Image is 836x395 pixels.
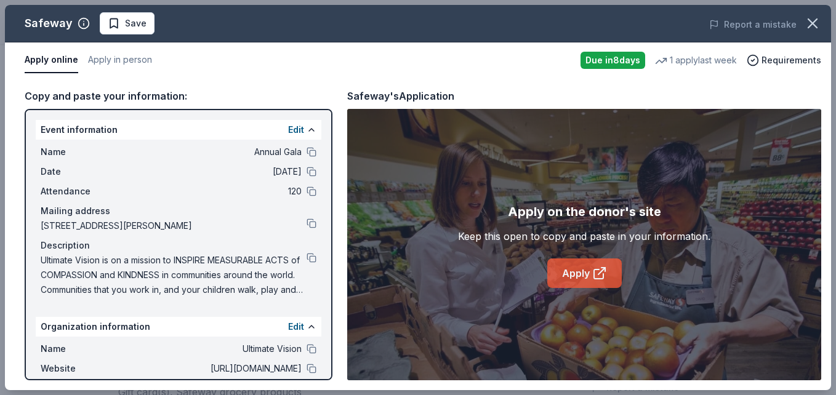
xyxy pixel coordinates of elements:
div: Keep this open to copy and paste in your information. [458,229,710,244]
span: Ultimate Vision [123,341,302,356]
span: Website [41,361,123,376]
span: Name [41,341,123,356]
div: Due in 8 days [581,52,645,69]
span: Date [41,164,123,179]
a: Apply [547,258,622,288]
div: Safeway's Application [347,88,454,104]
span: [DATE] [123,164,302,179]
div: Safeway [25,14,73,33]
button: Requirements [747,53,821,68]
button: Save [100,12,155,34]
div: Organization information [36,317,321,337]
div: Apply on the donor's site [508,202,661,221]
button: Report a mistake [709,17,797,32]
button: Apply in person [88,47,152,73]
button: Edit [288,319,304,334]
button: Edit [288,122,304,137]
span: Requirements [762,53,821,68]
div: 1 apply last week [655,53,737,68]
span: Name [41,145,123,159]
div: Mailing address [41,204,316,218]
span: Annual Gala [123,145,302,159]
span: [URL][DOMAIN_NAME] [123,361,302,376]
div: Copy and paste your information: [25,88,332,104]
span: Save [125,16,147,31]
span: Ultimate Vision is on a mission to INSPIRE MEASURABLE ACTS of COMPASSION and KINDNESS in communit... [41,253,307,297]
span: 120 [123,184,302,199]
span: Attendance [41,184,123,199]
button: Apply online [25,47,78,73]
div: Description [41,238,316,253]
div: Event information [36,120,321,140]
span: [STREET_ADDRESS][PERSON_NAME] [41,218,307,233]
